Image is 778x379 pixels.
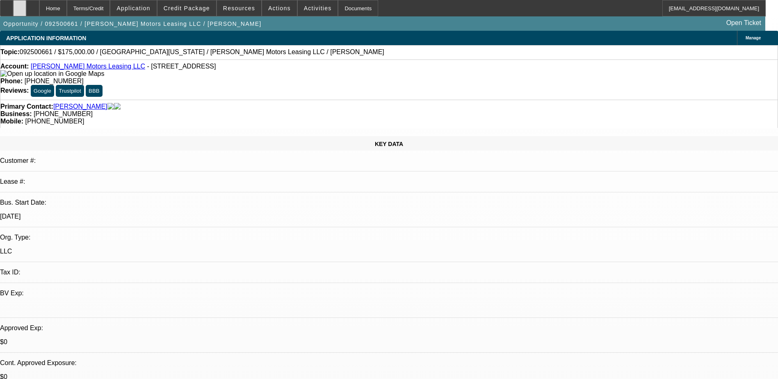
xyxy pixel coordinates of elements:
button: Google [31,85,54,97]
strong: Primary Contact: [0,103,53,110]
img: Open up location in Google Maps [0,70,104,78]
a: [PERSON_NAME] Motors Leasing LLC [31,63,145,70]
strong: Topic: [0,48,20,56]
strong: Reviews: [0,87,29,94]
span: Resources [223,5,255,11]
span: Application [116,5,150,11]
span: Manage [746,36,761,40]
span: Activities [304,5,332,11]
button: Resources [217,0,261,16]
span: Opportunity / 092500661 / [PERSON_NAME] Motors Leasing LLC / [PERSON_NAME] [3,21,261,27]
span: [PHONE_NUMBER] [25,78,84,84]
span: Credit Package [164,5,210,11]
button: Activities [298,0,338,16]
span: - [STREET_ADDRESS] [147,63,216,70]
button: Credit Package [157,0,216,16]
button: Actions [262,0,297,16]
span: 092500661 / $175,000.00 / [GEOGRAPHIC_DATA][US_STATE] / [PERSON_NAME] Motors Leasing LLC / [PERSO... [20,48,384,56]
strong: Phone: [0,78,23,84]
strong: Business: [0,110,32,117]
span: APPLICATION INFORMATION [6,35,86,41]
a: [PERSON_NAME] [53,103,107,110]
button: BBB [86,85,103,97]
button: Trustpilot [56,85,84,97]
strong: Mobile: [0,118,23,125]
strong: Account: [0,63,29,70]
span: Actions [268,5,291,11]
span: [PHONE_NUMBER] [25,118,84,125]
a: Open Ticket [723,16,764,30]
img: facebook-icon.png [107,103,114,110]
span: KEY DATA [375,141,403,147]
a: View Google Maps [0,70,104,77]
span: [PHONE_NUMBER] [34,110,93,117]
button: Application [110,0,156,16]
img: linkedin-icon.png [114,103,121,110]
